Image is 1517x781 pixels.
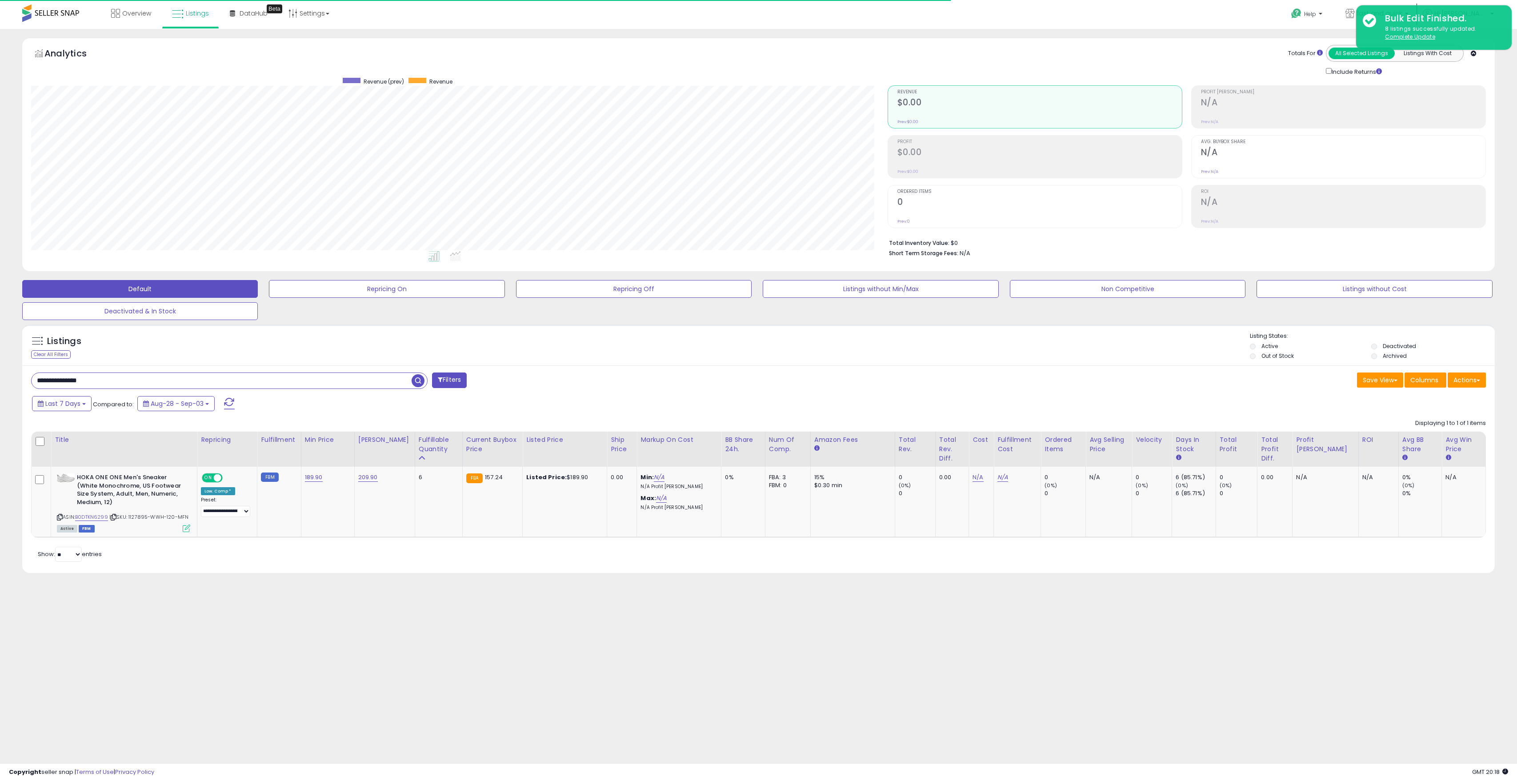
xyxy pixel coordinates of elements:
[22,280,258,298] button: Default
[814,481,888,489] div: $0.30 min
[899,473,935,481] div: 0
[899,435,932,454] div: Total Rev.
[897,147,1182,159] h2: $0.00
[1383,342,1416,350] label: Deactivated
[45,399,80,408] span: Last 7 Days
[1445,454,1451,462] small: Avg Win Price.
[201,435,253,445] div: Repricing
[358,473,378,482] a: 209.90
[897,169,918,174] small: Prev: $0.00
[1201,140,1485,144] span: Avg. Buybox Share
[1176,482,1188,489] small: (0%)
[1220,489,1257,497] div: 0
[1261,473,1285,481] div: 0.00
[203,474,214,482] span: ON
[1010,280,1245,298] button: Non Competitive
[939,435,965,463] div: Total Rev. Diff.
[1176,473,1215,481] div: 6 (85.71%)
[897,119,918,124] small: Prev: $0.00
[186,9,209,18] span: Listings
[1394,48,1461,59] button: Listings With Cost
[769,473,804,481] div: FBA: 3
[1136,473,1172,481] div: 0
[889,249,958,257] b: Short Term Storage Fees:
[1220,473,1257,481] div: 0
[305,435,351,445] div: Min Price
[1136,482,1148,489] small: (0%)
[75,513,108,521] a: B0DTKN6299
[77,473,185,509] b: HOKA ONE ONE Men's Sneaker (White Monochrome, US Footwear Size System, Adult, Men, Numeric, Mediu...
[637,432,721,467] th: The percentage added to the cost of goods (COGS) that forms the calculator for Min & Max prices.
[1385,33,1435,40] u: Complete Update
[1201,119,1218,124] small: Prev: N/A
[814,435,891,445] div: Amazon Fees
[55,435,193,445] div: Title
[725,473,758,481] div: 0%
[1329,48,1395,59] button: All Selected Listings
[1201,219,1218,224] small: Prev: N/A
[1261,352,1294,360] label: Out of Stock
[611,473,630,481] div: 0.00
[1089,473,1125,481] div: N/A
[1410,376,1438,384] span: Columns
[656,494,667,503] a: N/A
[485,473,503,481] span: 157.24
[1357,372,1403,388] button: Save View
[997,473,1008,482] a: N/A
[1415,419,1486,428] div: Displaying 1 to 1 of 1 items
[122,9,151,18] span: Overview
[358,435,411,445] div: [PERSON_NAME]
[769,481,804,489] div: FBM: 0
[57,473,75,482] img: 31kT581yzeL._SL40_.jpg
[1257,280,1492,298] button: Listings without Cost
[1402,473,1441,481] div: 0%
[32,396,92,411] button: Last 7 Days
[1261,342,1278,350] label: Active
[897,189,1182,194] span: Ordered Items
[201,487,235,495] div: Low. Comp *
[419,473,456,481] div: 6
[1448,372,1486,388] button: Actions
[1304,10,1316,18] span: Help
[261,435,297,445] div: Fulfillment
[44,47,104,62] h5: Analytics
[1045,489,1085,497] div: 0
[1201,189,1485,194] span: ROI
[22,302,258,320] button: Deactivated & In Stock
[1405,372,1446,388] button: Columns
[897,197,1182,209] h2: 0
[1288,49,1323,58] div: Totals For
[1089,435,1128,454] div: Avg Selling Price
[611,435,633,454] div: Ship Price
[79,525,95,533] span: FBM
[899,482,911,489] small: (0%)
[1291,8,1302,19] i: Get Help
[1045,482,1057,489] small: (0%)
[1284,1,1331,29] a: Help
[1261,435,1289,463] div: Total Profit Diff.
[1250,332,1495,340] p: Listing States:
[31,350,71,359] div: Clear All Filters
[47,335,81,348] h5: Listings
[1362,473,1392,481] div: N/A
[1136,489,1172,497] div: 0
[1402,482,1415,489] small: (0%)
[1201,197,1485,209] h2: N/A
[640,494,656,502] b: Max:
[151,399,204,408] span: Aug-28 - Sep-03
[1319,66,1393,76] div: Include Returns
[814,445,820,453] small: Amazon Fees.
[640,435,717,445] div: Markup on Cost
[526,435,603,445] div: Listed Price
[38,550,102,558] span: Show: entries
[364,78,404,85] span: Revenue (prev)
[526,473,567,481] b: Listed Price:
[201,497,250,517] div: Preset:
[769,435,807,454] div: Num of Comp.
[1402,435,1438,454] div: Avg BB Share
[725,435,761,454] div: BB Share 24h.
[93,400,134,409] span: Compared to:
[897,97,1182,109] h2: $0.00
[973,473,983,482] a: N/A
[814,473,888,481] div: 15%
